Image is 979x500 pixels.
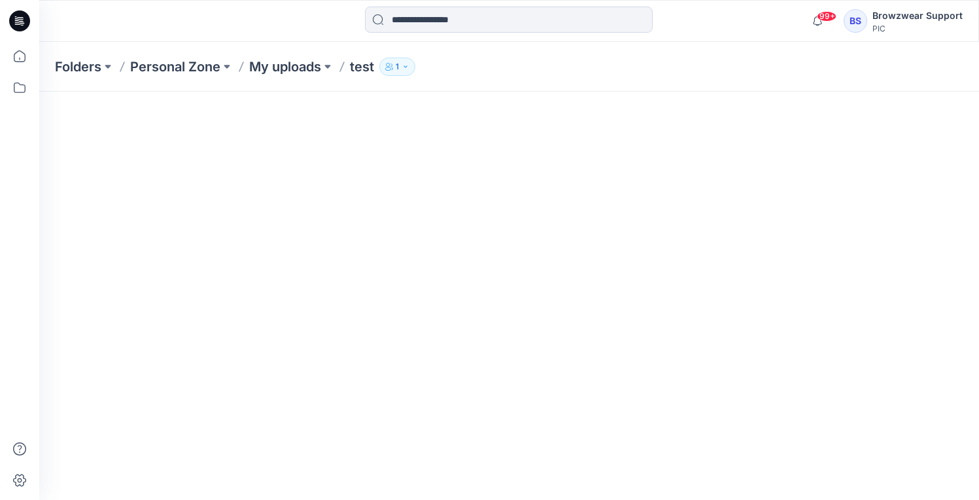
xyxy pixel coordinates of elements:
span: 99+ [817,11,836,22]
a: My uploads [249,58,321,76]
a: Folders [55,58,101,76]
button: 1 [379,58,415,76]
div: PIC [872,24,963,33]
div: BS [844,9,867,33]
div: Browzwear Support [872,8,963,24]
p: test [350,58,374,76]
p: 1 [396,60,399,74]
iframe: edit-style [39,92,979,500]
a: Personal Zone [130,58,220,76]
